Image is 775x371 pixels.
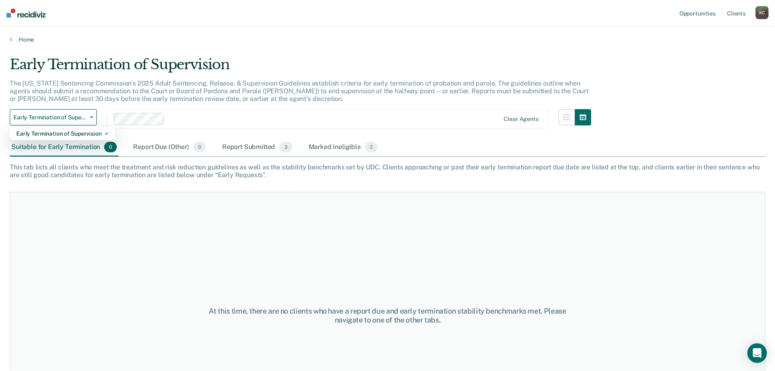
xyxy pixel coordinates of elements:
button: KC [755,6,768,19]
p: The [US_STATE] Sentencing Commission’s 2025 Adult Sentencing, Release, & Supervision Guidelines e... [10,79,589,103]
div: Early Termination of Supervision [16,127,108,140]
button: Early Termination of Supervision [10,109,97,125]
div: This tab lists all clients who meet the treatment and risk reduction guidelines as well as the st... [10,163,765,179]
div: Report Due (Other)0 [131,138,207,156]
div: Clear agents [504,116,538,123]
span: 0 [193,142,206,152]
span: 2 [365,142,378,152]
div: At this time, there are no clients who have a report due and early termination stability benchmar... [199,307,576,324]
div: Report Submitted3 [220,138,294,156]
a: Home [10,36,765,43]
div: Marked Ineligible2 [307,138,380,156]
div: Suitable for Early Termination0 [10,138,118,156]
img: Recidiviz [7,9,46,18]
span: 0 [104,142,117,152]
div: K C [755,6,768,19]
span: 3 [279,142,292,152]
div: Open Intercom Messenger [747,343,767,363]
div: Early Termination of Supervision [10,56,591,79]
span: Early Termination of Supervision [13,114,87,121]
